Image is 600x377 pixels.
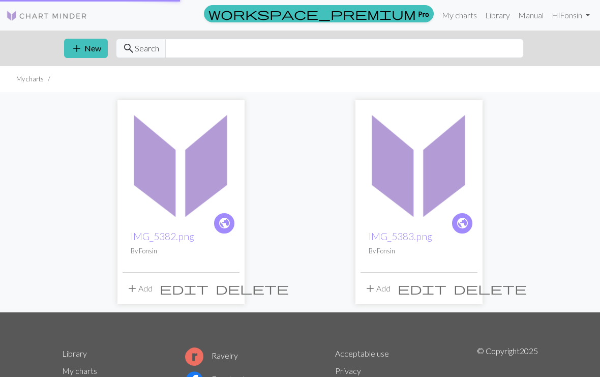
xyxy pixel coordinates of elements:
img: Ravelry logo [185,347,203,366]
a: public [451,212,473,235]
button: Delete [212,279,292,298]
img: Logo JEFFERSON BONES.png [361,105,477,222]
span: public [218,215,231,231]
span: public [456,215,469,231]
i: Edit [398,282,446,295]
button: Add [361,279,394,298]
img: Logo [6,10,87,22]
a: Logo bones.png [123,158,239,167]
img: Logo bones.png [123,105,239,222]
span: add [71,41,83,55]
span: Search [135,42,159,54]
i: public [218,213,231,234]
span: add [126,281,138,296]
span: workspace_premium [208,7,416,21]
span: edit [398,281,446,296]
li: My charts [16,74,44,84]
button: Add [123,279,156,298]
span: delete [216,281,289,296]
a: Library [62,349,87,358]
a: Acceptable use [335,349,389,358]
a: My charts [438,5,481,25]
a: Logo JEFFERSON BONES.png [361,158,477,167]
a: HiFonsin [548,5,594,25]
a: public [213,212,235,235]
i: public [456,213,469,234]
a: Pro [204,5,434,22]
a: Ravelry [185,351,238,360]
span: edit [160,281,208,296]
p: By Fonsin [131,246,231,256]
a: IMG_5383.png [369,230,432,242]
button: New [64,39,108,58]
button: Delete [450,279,530,298]
a: IMG_5382.png [131,230,194,242]
i: Edit [160,282,208,295]
span: delete [454,281,527,296]
a: Privacy [335,366,361,375]
a: Manual [514,5,548,25]
p: By Fonsin [369,246,469,256]
span: search [123,41,135,55]
button: Edit [394,279,450,298]
button: Edit [156,279,212,298]
a: Library [481,5,514,25]
a: My charts [62,366,97,375]
span: add [364,281,376,296]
